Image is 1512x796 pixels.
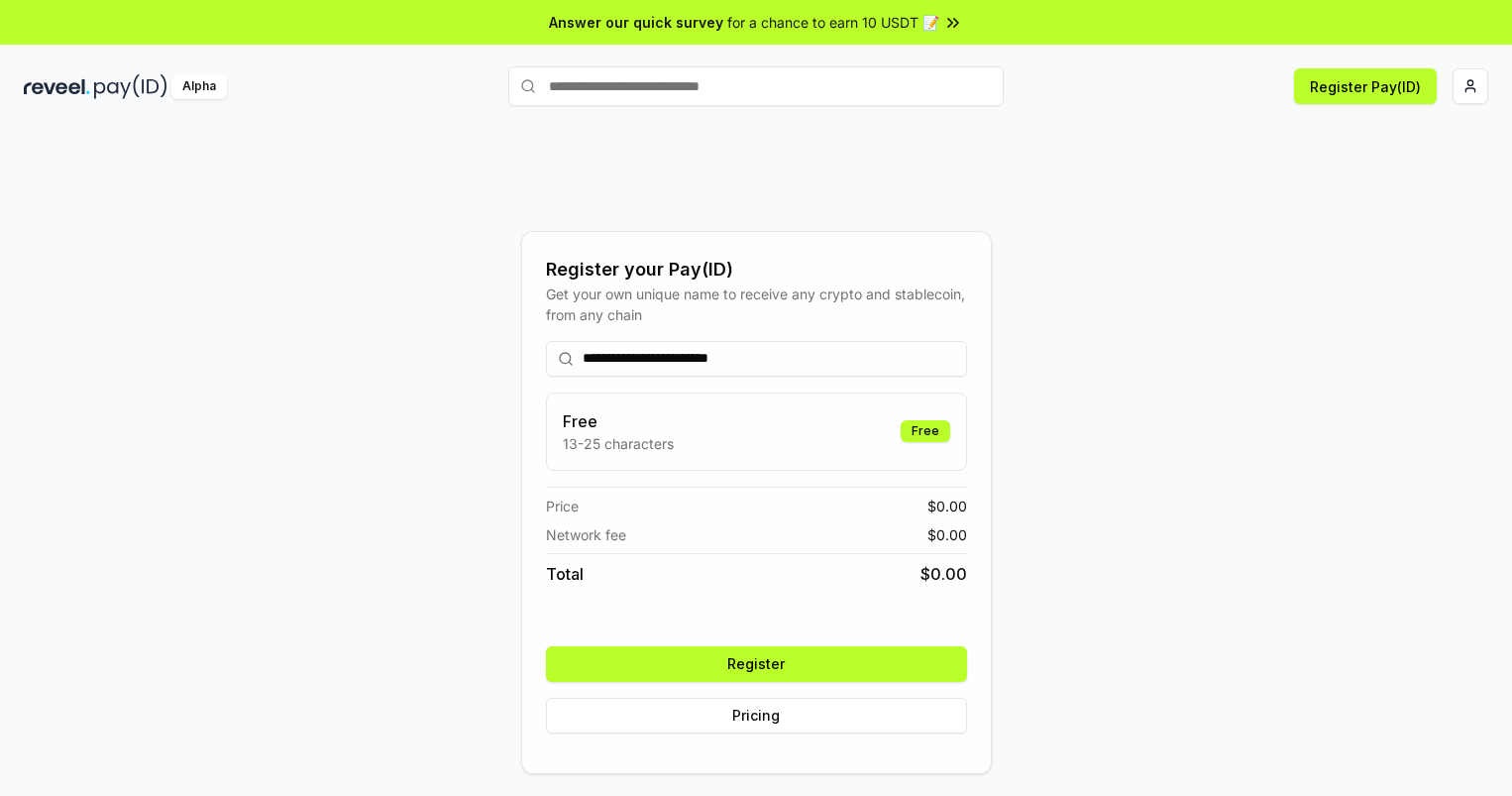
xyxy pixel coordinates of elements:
[1294,68,1437,104] button: Register Pay(ID)
[927,496,967,516] span: $ 0.00
[727,12,939,33] span: for a chance to earn 10 USDT 📝
[546,698,967,734] button: Pricing
[549,12,723,33] span: Answer our quick survey
[546,284,967,325] div: Get your own unique name to receive any crypto and stablecoin, from any chain
[563,433,674,454] p: 13-25 characters
[546,646,967,682] button: Register
[546,256,967,284] div: Register your Pay(ID)
[546,562,584,586] span: Total
[546,496,579,516] span: Price
[563,409,674,433] h3: Free
[171,74,227,99] div: Alpha
[94,74,167,99] img: pay_id
[546,524,626,545] span: Network fee
[920,562,967,586] span: $ 0.00
[24,74,90,99] img: reveel_dark
[901,420,950,442] div: Free
[927,524,967,545] span: $ 0.00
